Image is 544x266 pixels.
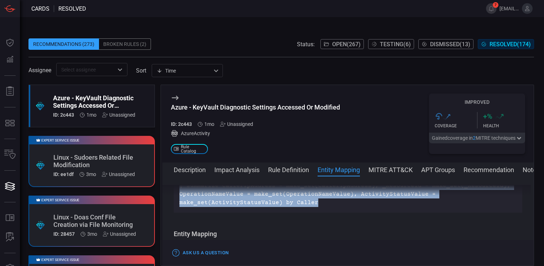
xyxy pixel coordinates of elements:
[1,34,19,51] button: Dashboard
[171,103,340,111] div: Azure - KeyVault Diagnostic Settings Accessed Or Modified
[99,38,151,50] div: Broken Rules (2)
[464,165,514,174] button: Recommendation
[87,112,96,118] span: Aug 03, 2025 8:55 AM
[53,213,136,228] div: Linux - Doas Conf File Creation via File Monitoring
[418,39,474,49] button: Dismissed(13)
[171,130,340,137] div: AzureActivity
[297,41,315,48] span: Status:
[320,39,364,49] button: Open(267)
[523,165,540,174] button: Notes
[174,230,522,238] h3: Entity Mapping
[53,112,74,118] h5: ID: 2c443
[421,165,455,174] button: APT Groups
[478,39,534,49] button: Resolved(174)
[1,229,19,246] button: ALERT ANALYSIS
[368,165,413,174] button: MITRE ATT&CK
[86,171,96,177] span: Jun 19, 2025 12:32 PM
[53,171,74,177] h5: ID: ee1df
[268,165,309,174] button: Rule Definition
[28,67,51,74] span: Assignee
[28,38,99,50] div: Recommendations (273)
[429,133,525,143] button: Gainedcoverage in2MITRE techniques
[430,41,470,48] span: Dismissed ( 13 )
[41,198,79,202] span: Expert Service Issue
[31,5,49,12] span: Cards
[115,65,125,75] button: Open
[102,171,135,177] div: Unassigned
[220,121,253,127] div: Unassigned
[157,67,211,74] div: Time
[214,165,260,174] button: Impact Analysis
[1,146,19,163] button: Inventory
[181,145,205,153] span: Rule Catalog
[429,99,525,105] h5: Improved
[58,65,114,74] input: Select assignee
[493,2,498,8] span: 7
[58,5,86,12] span: resolved
[204,121,214,127] span: Aug 03, 2025 8:55 AM
[380,41,411,48] span: Testing ( 6 )
[499,6,519,11] span: [EMAIL_ADDRESS][DOMAIN_NAME]
[368,39,414,49] button: Testing(6)
[486,3,497,14] button: 7
[136,67,146,74] label: sort
[41,138,79,142] span: Expert Service Issue
[53,94,135,109] div: Azure - KeyVault Diagnostic Settings Accessed Or Modified
[490,41,531,48] span: Resolved ( 174 )
[1,83,19,100] button: Reports
[171,248,230,259] button: Ask Us a Question
[483,123,525,128] div: Health
[87,231,97,237] span: Jun 19, 2025 12:32 PM
[332,41,361,48] span: Open ( 267 )
[1,115,19,132] button: MITRE - Detection Posture
[102,112,135,118] div: Unassigned
[435,123,477,128] div: Coverage
[171,121,192,127] h5: ID: 2c443
[53,154,135,169] div: Linux - Sudoers Related File Modification
[1,209,19,227] button: Rule Catalog
[1,51,19,68] button: Detections
[1,178,19,195] button: Cards
[174,165,206,174] button: Description
[41,258,79,262] span: Expert Service Issue
[473,135,476,141] span: 2
[318,165,360,174] button: Entity Mapping
[103,231,136,237] div: Unassigned
[53,231,75,237] h5: ID: 28457
[483,112,492,121] h3: + %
